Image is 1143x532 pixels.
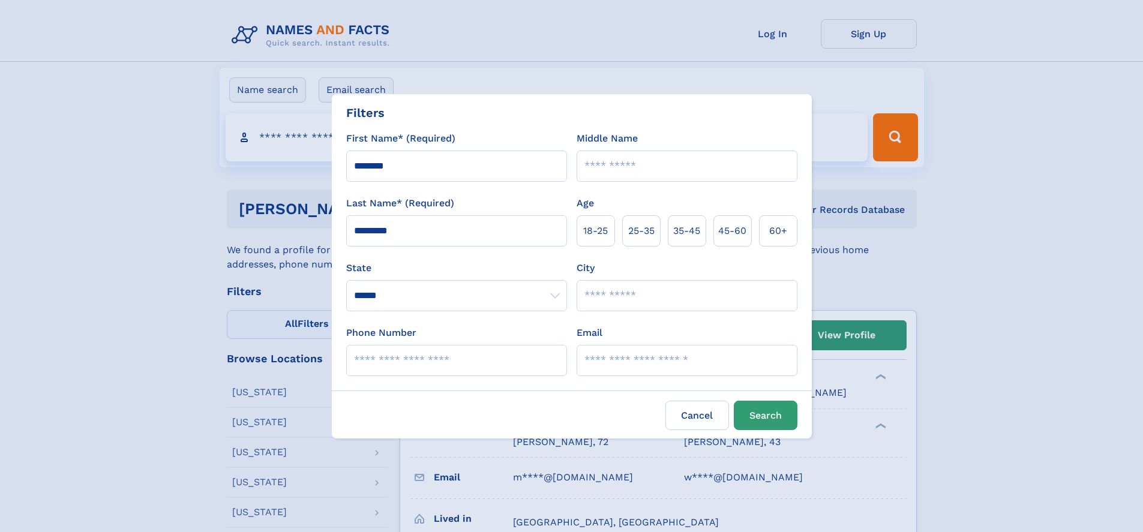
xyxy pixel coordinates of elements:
[346,261,567,275] label: State
[577,131,638,146] label: Middle Name
[769,224,787,238] span: 60+
[577,326,602,340] label: Email
[628,224,655,238] span: 25‑35
[346,196,454,211] label: Last Name* (Required)
[577,261,595,275] label: City
[583,224,608,238] span: 18‑25
[734,401,797,430] button: Search
[718,224,746,238] span: 45‑60
[346,326,416,340] label: Phone Number
[346,104,385,122] div: Filters
[346,131,455,146] label: First Name* (Required)
[665,401,729,430] label: Cancel
[577,196,594,211] label: Age
[673,224,700,238] span: 35‑45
